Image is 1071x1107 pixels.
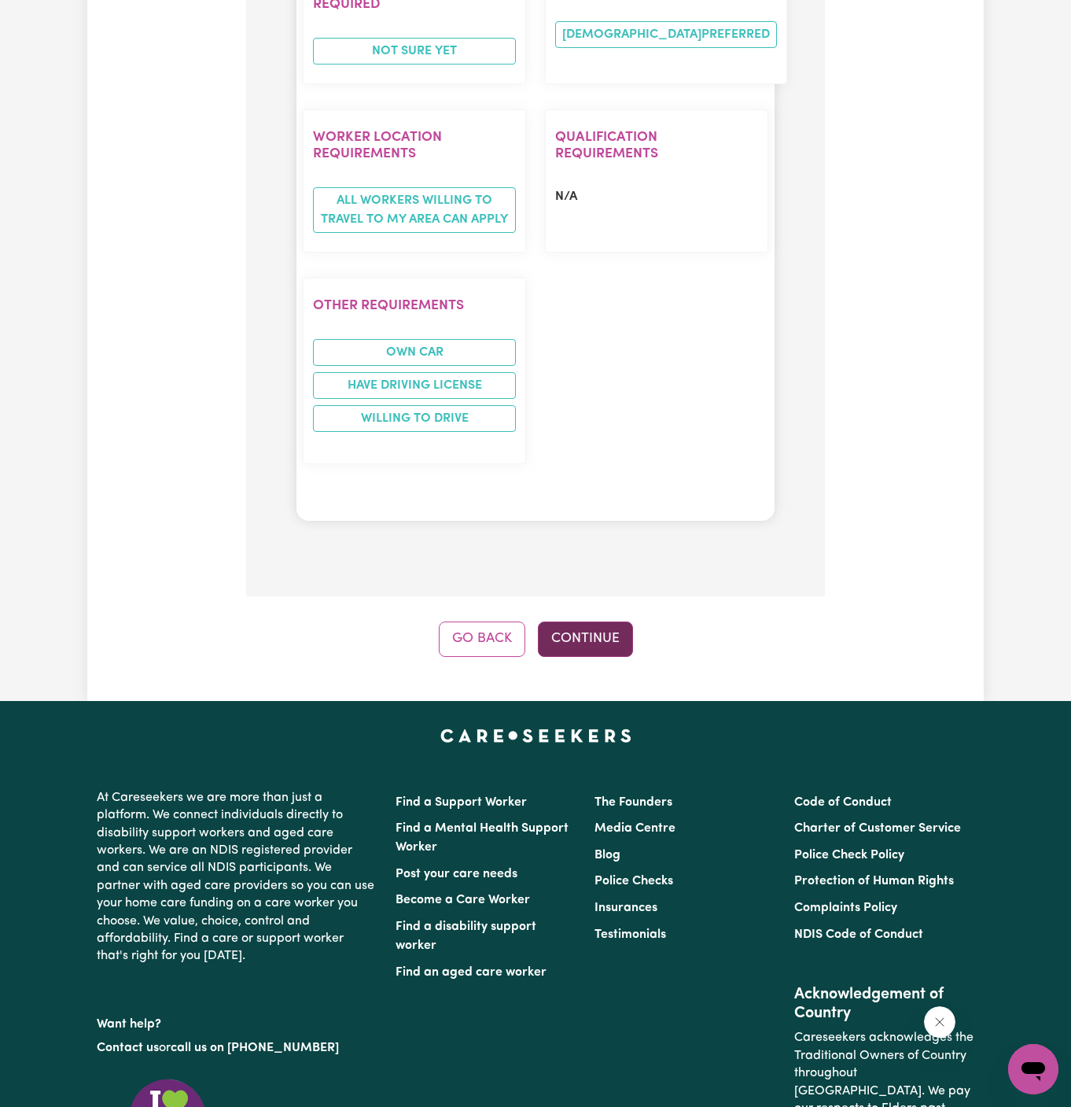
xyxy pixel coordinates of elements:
a: The Founders [594,796,672,809]
span: Need any help? [9,11,95,24]
h2: Other requirements [313,297,516,314]
span: All workers willing to travel to my area can apply [313,187,516,233]
a: Become a Care Worker [396,894,530,906]
li: Willing to drive [313,405,516,432]
span: [DEMOGRAPHIC_DATA] preferred [555,21,777,48]
a: Protection of Human Rights [794,875,954,887]
h2: Worker location requirements [313,129,516,162]
a: Find a Support Worker [396,796,527,809]
li: Own Car [313,339,516,366]
span: N/A [555,190,577,203]
a: NDIS Code of Conduct [794,928,923,941]
a: Media Centre [594,822,675,835]
a: Complaints Policy [794,902,897,914]
a: Find a Mental Health Support Worker [396,822,569,854]
h2: Acknowledgement of Country [794,985,974,1023]
a: Find a disability support worker [396,921,536,952]
a: Find an aged care worker [396,966,547,979]
a: Police Check Policy [794,849,904,862]
a: Code of Conduct [794,796,892,809]
a: Blog [594,849,620,862]
a: call us on [PHONE_NUMBER] [171,1042,339,1054]
button: Go Back [439,622,525,656]
iframe: Button to launch messaging window [1008,1044,1058,1094]
a: Police Checks [594,875,673,887]
a: Careseekers home page [440,729,631,742]
span: Not sure yet [313,38,516,65]
iframe: Close message [924,1006,955,1038]
a: Charter of Customer Service [794,822,961,835]
a: Insurances [594,902,657,914]
p: At Careseekers we are more than just a platform. We connect individuals directly to disability su... [97,783,377,972]
a: Contact us [97,1042,159,1054]
p: or [97,1033,377,1063]
p: Want help? [97,1009,377,1033]
button: Continue [538,622,633,656]
h2: Qualification requirements [555,129,758,162]
a: Post your care needs [396,868,517,880]
li: Have driving license [313,372,516,399]
a: Testimonials [594,928,666,941]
